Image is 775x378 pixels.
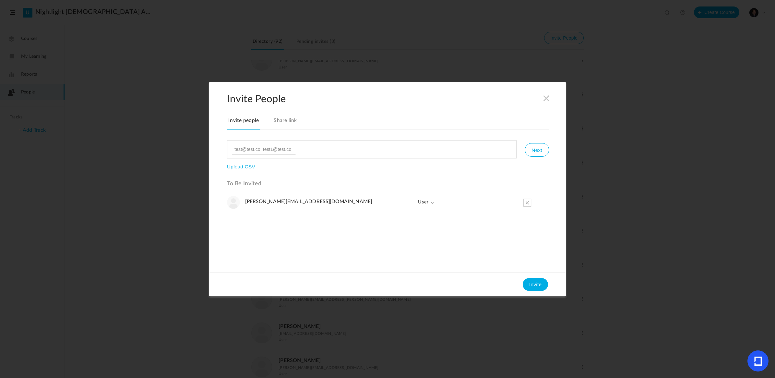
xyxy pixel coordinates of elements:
[227,180,549,187] h3: To Be Invited
[227,116,260,129] a: Invite people
[227,196,240,209] img: user-image.png
[227,93,566,105] h2: Invite People
[272,116,298,129] a: Share link
[227,164,255,169] button: Upload CSV
[245,199,409,205] h4: [PERSON_NAME][EMAIL_ADDRESS][DOMAIN_NAME]
[523,278,548,291] button: Invite
[232,144,296,155] input: test@test.co, test1@test.co
[525,143,549,157] button: Next
[412,196,434,209] span: User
